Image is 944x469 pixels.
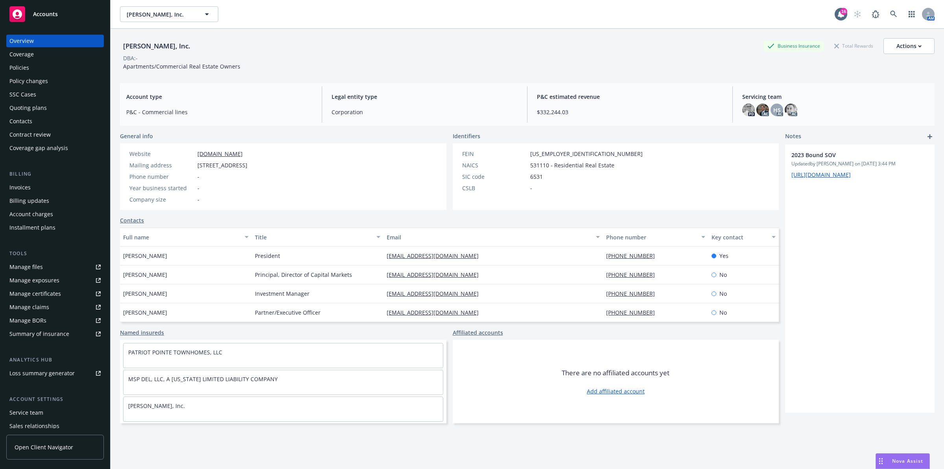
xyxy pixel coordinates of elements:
span: No [719,289,727,298]
span: No [719,271,727,279]
div: FEIN [462,150,527,158]
div: Contract review [9,128,51,141]
div: Drag to move [876,454,886,469]
span: No [719,308,727,317]
span: Principal, Director of Capital Markets [255,271,352,279]
a: [URL][DOMAIN_NAME] [791,171,851,178]
div: Phone number [129,172,194,181]
button: Key contact [708,228,779,247]
div: Business Insurance [763,41,824,51]
a: Search [886,6,902,22]
a: Manage exposures [6,274,104,287]
span: [STREET_ADDRESS] [197,161,247,169]
button: [PERSON_NAME], Inc. [120,6,218,22]
a: Loss summary generator [6,367,104,380]
button: Title [252,228,383,247]
a: Switch app [904,6,920,22]
div: Coverage [9,48,34,61]
div: SIC code [462,172,527,181]
a: Account charges [6,208,104,221]
button: Actions [883,38,935,54]
a: Manage certificates [6,287,104,300]
div: 2023 Bound SOVUpdatedby [PERSON_NAME] on [DATE] 3:44 PM[URL][DOMAIN_NAME] [785,145,935,185]
a: Contract review [6,128,104,141]
span: Investment Manager [255,289,310,298]
span: - [530,184,532,192]
span: Account type [126,93,312,101]
div: Contacts [9,115,32,128]
span: There are no affiliated accounts yet [562,368,669,378]
span: [US_EMPLOYER_IDENTIFICATION_NUMBER] [530,150,643,158]
button: Full name [120,228,252,247]
a: [EMAIL_ADDRESS][DOMAIN_NAME] [387,271,485,278]
a: Summary of insurance [6,328,104,340]
button: Nova Assist [876,453,930,469]
div: Overview [9,35,34,47]
span: Servicing team [742,93,928,101]
div: Company size [129,195,194,204]
a: PATRIOT POINTE TOWNHOMES, LLC [128,349,222,356]
div: Year business started [129,184,194,192]
a: Overview [6,35,104,47]
div: Manage BORs [9,314,46,327]
div: DBA: - [123,54,138,62]
div: Mailing address [129,161,194,169]
span: [PERSON_NAME] [123,271,167,279]
a: Manage files [6,261,104,273]
span: 6531 [530,172,543,181]
a: Affiliated accounts [453,328,503,337]
span: - [197,184,199,192]
div: [PERSON_NAME], Inc. [120,41,194,51]
div: Coverage gap analysis [9,142,68,154]
a: MSP DEL, LLC, A [US_STATE] LIMITED LIABILITY COMPANY [128,375,278,383]
span: HS [773,106,781,114]
a: [PHONE_NUMBER] [606,252,661,260]
span: P&C estimated revenue [537,93,723,101]
a: [PHONE_NUMBER] [606,309,661,316]
div: Key contact [712,233,767,241]
a: Policy changes [6,75,104,87]
div: CSLB [462,184,527,192]
div: Service team [9,406,43,419]
div: Account charges [9,208,53,221]
span: [PERSON_NAME] [123,308,167,317]
a: [PERSON_NAME], Inc. [128,402,185,410]
a: add [925,132,935,141]
a: [EMAIL_ADDRESS][DOMAIN_NAME] [387,309,485,316]
div: SSC Cases [9,88,36,101]
a: Contacts [120,216,144,224]
button: Email [383,228,603,247]
div: Installment plans [9,221,55,234]
a: [PHONE_NUMBER] [606,271,661,278]
button: Phone number [603,228,708,247]
div: Policy changes [9,75,48,87]
span: Notes [785,132,801,141]
a: [PHONE_NUMBER] [606,290,661,297]
div: Title [255,233,372,241]
span: [PERSON_NAME] [123,289,167,298]
span: [PERSON_NAME], Inc. [127,10,195,19]
a: Report a Bug [868,6,883,22]
a: Service team [6,406,104,419]
span: 531110 - Residential Real Estate [530,161,614,169]
a: Sales relationships [6,420,104,432]
div: Billing updates [9,195,49,207]
div: Phone number [606,233,697,241]
a: SSC Cases [6,88,104,101]
span: 2023 Bound SOV [791,151,908,159]
a: Billing updates [6,195,104,207]
div: Tools [6,250,104,258]
div: 16 [840,8,847,15]
span: Apartments/Commercial Real Estate Owners [123,63,240,70]
a: Quoting plans [6,102,104,114]
a: Coverage gap analysis [6,142,104,154]
span: Partner/Executive Officer [255,308,321,317]
a: [EMAIL_ADDRESS][DOMAIN_NAME] [387,290,485,297]
div: Analytics hub [6,356,104,364]
a: [EMAIL_ADDRESS][DOMAIN_NAME] [387,252,485,260]
span: Updated by [PERSON_NAME] on [DATE] 3:44 PM [791,160,928,167]
div: Sales relationships [9,420,59,432]
a: Manage claims [6,301,104,313]
div: Manage certificates [9,287,61,300]
span: Corporation [332,108,518,116]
